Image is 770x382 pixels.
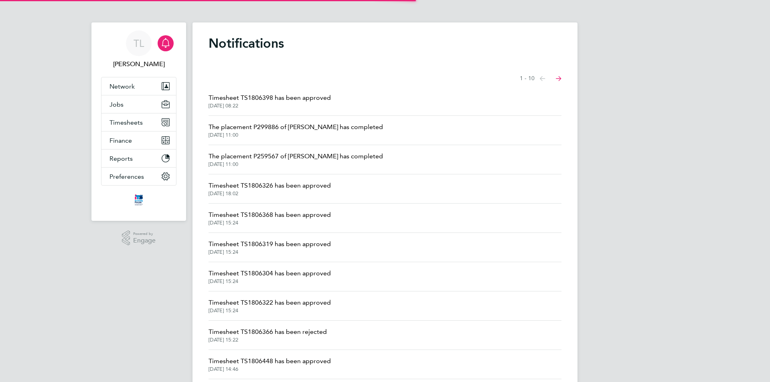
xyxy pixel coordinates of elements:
[209,278,331,285] span: [DATE] 15:24
[101,168,176,185] button: Preferences
[209,35,561,51] h1: Notifications
[520,71,561,87] nav: Select page of notifications list
[209,366,331,372] span: [DATE] 14:46
[209,327,327,343] a: Timesheet TS1806366 has been rejected[DATE] 15:22
[209,152,383,168] a: The placement P259567 of [PERSON_NAME] has completed[DATE] 11:00
[101,95,176,113] button: Jobs
[209,239,331,255] a: Timesheet TS1806319 has been approved[DATE] 15:24
[101,59,176,69] span: Tim Lerwill
[109,101,124,108] span: Jobs
[209,356,331,366] span: Timesheet TS1806448 has been approved
[101,150,176,167] button: Reports
[209,298,331,314] a: Timesheet TS1806322 has been approved[DATE] 15:24
[209,181,331,190] span: Timesheet TS1806326 has been approved
[209,122,383,138] a: The placement P299886 of [PERSON_NAME] has completed[DATE] 11:00
[209,93,331,103] span: Timesheet TS1806398 has been approved
[109,155,133,162] span: Reports
[133,194,144,206] img: itsconstruction-logo-retina.png
[133,230,156,237] span: Powered by
[209,152,383,161] span: The placement P259567 of [PERSON_NAME] has completed
[209,122,383,132] span: The placement P299886 of [PERSON_NAME] has completed
[209,307,331,314] span: [DATE] 15:24
[209,298,331,307] span: Timesheet TS1806322 has been approved
[209,181,331,197] a: Timesheet TS1806326 has been approved[DATE] 18:02
[209,356,331,372] a: Timesheet TS1806448 has been approved[DATE] 14:46
[209,249,331,255] span: [DATE] 15:24
[209,161,383,168] span: [DATE] 11:00
[101,113,176,131] button: Timesheets
[101,131,176,149] button: Finance
[101,194,176,206] a: Go to home page
[209,132,383,138] span: [DATE] 11:00
[109,119,143,126] span: Timesheets
[134,38,144,49] span: TL
[91,22,186,221] nav: Main navigation
[133,237,156,244] span: Engage
[209,239,331,249] span: Timesheet TS1806319 has been approved
[109,137,132,144] span: Finance
[209,269,331,278] span: Timesheet TS1806304 has been approved
[101,77,176,95] button: Network
[209,269,331,285] a: Timesheet TS1806304 has been approved[DATE] 15:24
[209,93,331,109] a: Timesheet TS1806398 has been approved[DATE] 08:22
[209,327,327,337] span: Timesheet TS1806366 has been rejected
[209,220,331,226] span: [DATE] 15:24
[109,173,144,180] span: Preferences
[209,103,331,109] span: [DATE] 08:22
[122,230,156,246] a: Powered byEngage
[209,337,327,343] span: [DATE] 15:22
[209,190,331,197] span: [DATE] 18:02
[520,75,535,83] span: 1 - 10
[209,210,331,220] span: Timesheet TS1806368 has been approved
[109,83,135,90] span: Network
[209,210,331,226] a: Timesheet TS1806368 has been approved[DATE] 15:24
[101,30,176,69] a: TL[PERSON_NAME]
